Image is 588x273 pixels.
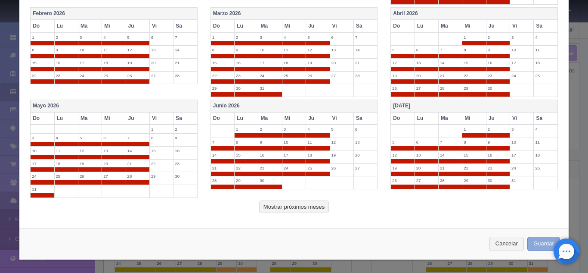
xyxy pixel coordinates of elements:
[150,72,173,80] label: 27
[439,84,462,92] label: 28
[330,125,353,133] label: 5
[149,20,173,32] th: Vi
[282,20,306,32] th: Mi
[210,20,234,32] th: Do
[258,20,282,32] th: Ma
[391,59,414,67] label: 12
[173,112,197,125] th: Sa
[330,59,353,67] label: 20
[31,46,54,54] label: 8
[439,164,462,172] label: 21
[534,59,557,67] label: 18
[391,8,558,20] th: Abril 2026
[282,112,306,125] th: Mi
[486,59,510,67] label: 16
[534,46,557,54] label: 11
[510,33,533,41] label: 3
[354,46,377,54] label: 14
[534,125,557,133] label: 4
[330,164,353,172] label: 26
[258,84,282,92] label: 31
[258,72,282,80] label: 24
[330,46,353,54] label: 13
[391,100,558,113] th: [DATE]
[462,164,486,172] label: 22
[258,164,282,172] label: 23
[415,59,438,67] label: 13
[173,72,197,80] label: 28
[173,125,197,133] label: 2
[78,59,102,67] label: 17
[126,112,149,125] th: Ju
[55,172,78,180] label: 25
[534,112,557,125] th: Sa
[78,20,102,32] th: Ma
[391,20,415,32] th: Do
[354,138,377,146] label: 13
[55,33,78,41] label: 2
[31,160,54,168] label: 17
[173,160,197,168] label: 23
[330,138,353,146] label: 12
[31,112,54,125] th: Do
[534,72,557,80] label: 25
[353,112,377,125] th: Sa
[354,151,377,159] label: 20
[486,138,510,146] label: 9
[235,112,258,125] th: Lu
[391,84,414,92] label: 26
[211,151,234,159] label: 14
[78,72,102,80] label: 24
[306,72,329,80] label: 26
[102,147,125,155] label: 13
[282,151,306,159] label: 17
[102,59,125,67] label: 18
[258,125,282,133] label: 2
[330,151,353,159] label: 19
[534,20,557,32] th: Sa
[235,20,258,32] th: Lu
[150,147,173,155] label: 15
[126,59,149,67] label: 19
[391,151,414,159] label: 12
[126,72,149,80] label: 26
[102,72,125,80] label: 25
[31,20,54,32] th: Do
[306,125,329,133] label: 4
[486,72,510,80] label: 23
[510,138,533,146] label: 10
[534,151,557,159] label: 18
[55,160,78,168] label: 18
[150,172,173,180] label: 29
[78,134,102,142] label: 5
[210,112,234,125] th: Do
[102,112,126,125] th: Mi
[126,160,149,168] label: 21
[354,59,377,67] label: 21
[306,20,330,32] th: Ju
[258,151,282,159] label: 16
[126,134,149,142] label: 7
[126,172,149,180] label: 28
[173,172,197,180] label: 30
[259,201,329,213] button: Mostrar próximos meses
[391,176,414,185] label: 26
[211,33,234,41] label: 1
[354,72,377,80] label: 28
[415,84,438,92] label: 27
[486,20,510,32] th: Ju
[282,125,306,133] label: 3
[211,138,234,146] label: 7
[78,147,102,155] label: 12
[415,138,438,146] label: 6
[462,46,486,54] label: 8
[415,151,438,159] label: 13
[534,164,557,172] label: 25
[173,134,197,142] label: 9
[235,151,258,159] label: 15
[258,33,282,41] label: 3
[462,84,486,92] label: 29
[330,20,353,32] th: Vi
[173,20,197,32] th: Sa
[306,46,329,54] label: 12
